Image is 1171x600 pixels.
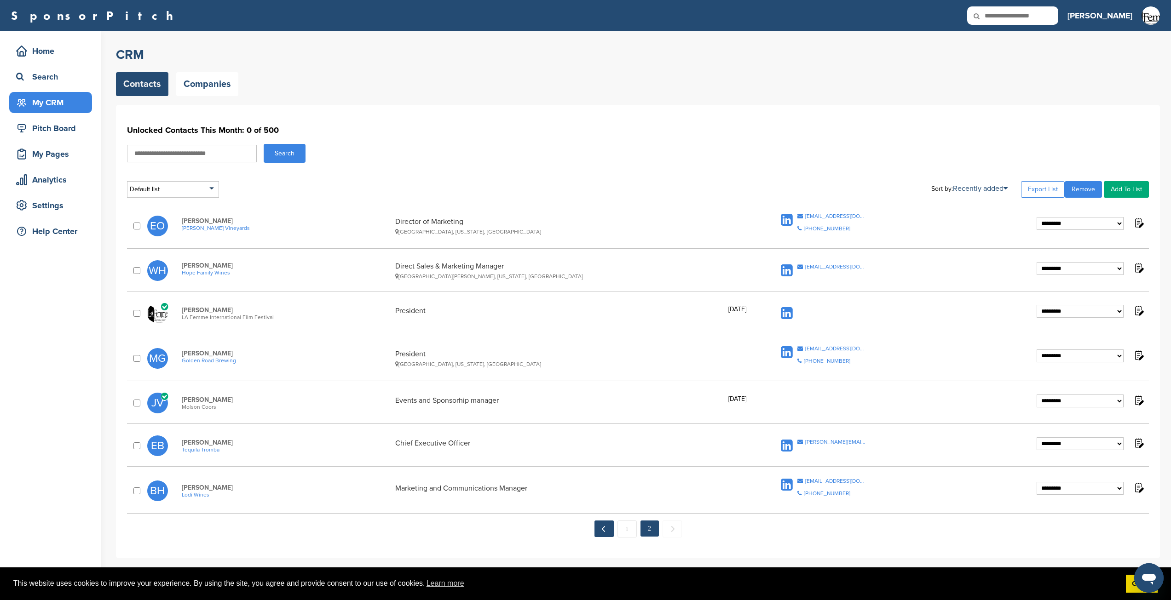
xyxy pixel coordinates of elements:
[14,94,92,111] div: My CRM
[264,144,306,163] button: Search
[14,223,92,240] div: Help Center
[395,349,724,367] div: President
[14,69,92,85] div: Search
[182,269,391,276] a: Hope Family Wines
[147,393,173,413] a: JV
[182,306,391,314] span: [PERSON_NAME]
[395,484,724,498] div: Marketing and Communications Manager
[395,396,724,410] div: Events and Sponsorhip manager
[127,181,219,198] div: Default list
[9,66,92,87] a: Search
[728,306,746,320] div: [DATE]
[1065,181,1102,198] a: Remove
[9,169,92,190] a: Analytics
[182,439,391,446] span: [PERSON_NAME]
[1133,349,1144,361] img: Notes
[1021,181,1065,198] a: Export List
[14,120,92,137] div: Pitch Board
[804,226,850,231] div: [PHONE_NUMBER]
[395,361,724,367] div: [GEOGRAPHIC_DATA], [US_STATE], [GEOGRAPHIC_DATA]
[9,40,92,62] a: Home
[182,446,391,453] a: Tequila Tromba
[14,146,92,162] div: My Pages
[425,577,466,590] a: learn more about cookies
[395,217,724,235] div: Director of Marketing
[1104,181,1149,198] a: Add To List
[176,72,238,96] a: Companies
[805,213,866,219] div: [EMAIL_ADDRESS][DOMAIN_NAME]
[182,484,391,491] span: [PERSON_NAME]
[147,393,168,413] span: JV
[1133,482,1144,493] img: Notes
[9,143,92,165] a: My Pages
[14,43,92,59] div: Home
[1133,217,1144,229] img: Notes
[182,357,391,364] a: Golden Road Brewing
[663,520,682,537] span: Next →
[147,303,168,324] img: Lafemmeid01ar01dp01zl ford1d
[182,217,391,225] span: [PERSON_NAME]
[182,491,391,498] a: Lodi Wines
[395,273,724,280] div: [GEOGRAPHIC_DATA][PERSON_NAME], [US_STATE], [GEOGRAPHIC_DATA]
[182,349,391,357] span: [PERSON_NAME]
[617,520,637,537] a: 1
[9,221,92,242] a: Help Center
[182,404,391,410] span: Molson Coors
[805,478,866,484] div: [EMAIL_ADDRESS][DOMAIN_NAME]
[9,92,92,113] a: My CRM
[182,225,391,231] a: [PERSON_NAME] Vineyards
[1126,575,1158,593] a: dismiss cookie message
[147,216,168,236] span: EO
[395,306,724,320] div: President
[116,46,1160,63] h2: CRM
[182,262,391,269] span: [PERSON_NAME]
[804,358,850,364] div: [PHONE_NUMBER]
[395,229,724,235] div: [GEOGRAPHIC_DATA], [US_STATE], [GEOGRAPHIC_DATA]
[14,171,92,188] div: Analytics
[728,396,746,410] div: [DATE]
[1133,437,1144,449] img: Notes
[147,303,173,324] a: Lafemmeid01ar01dp01zl ford1d
[805,346,866,351] div: [EMAIL_ADDRESS][DOMAIN_NAME]
[395,262,724,280] div: Direct Sales & Marketing Manager
[931,185,1008,192] div: Sort by:
[147,435,168,456] span: EB
[1133,305,1144,316] img: Notes
[805,264,866,269] div: [EMAIL_ADDRESS][DOMAIN_NAME]
[395,439,724,453] div: Chief Executive Officer
[805,439,866,445] div: [PERSON_NAME][EMAIL_ADDRESS][DOMAIN_NAME]
[804,491,850,496] div: [PHONE_NUMBER]
[9,195,92,216] a: Settings
[1067,6,1132,26] a: [PERSON_NAME]
[182,314,391,320] span: LA Femme International Film Festival
[116,72,168,96] a: Contacts
[1067,9,1132,22] h3: [PERSON_NAME]
[1133,394,1144,406] img: Notes
[182,396,391,404] span: [PERSON_NAME]
[147,480,168,501] span: BH
[594,520,614,537] a: ← Previous
[14,197,92,214] div: Settings
[13,577,1119,590] span: This website uses cookies to improve your experience. By using the site, you agree and provide co...
[1133,262,1144,274] img: Notes
[1134,563,1164,593] iframe: Button to launch messaging window
[640,520,659,537] em: 2
[147,260,168,281] span: WH
[9,118,92,139] a: Pitch Board
[11,10,179,22] a: SponsorPitch
[147,348,168,369] span: MG
[127,122,1149,138] h1: Unlocked Contacts This Month: 0 of 500
[953,184,1008,193] a: Recently added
